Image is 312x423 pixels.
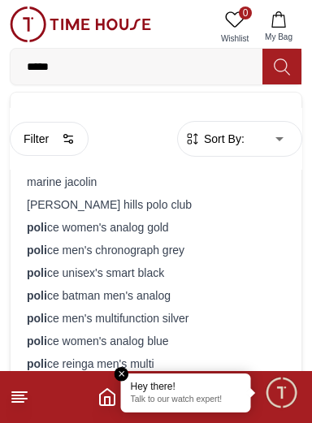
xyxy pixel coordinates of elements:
strong: poli [27,221,47,234]
strong: poli [27,266,47,279]
div: ce unisex's smart black [20,261,292,284]
div: [PERSON_NAME] hills polo club [20,193,292,216]
div: ce men's chronograph grey [20,239,292,261]
span: 0 [239,6,252,19]
button: Sort By: [184,131,245,147]
span: Wishlist [214,32,255,45]
strong: poli [27,289,47,302]
div: ce women's analog gold [20,216,292,239]
strong: poli [27,244,47,257]
button: My Bag [255,6,302,48]
div: ce women's analog blue [20,330,292,352]
strong: poli [27,357,47,370]
div: ce [20,102,292,125]
div: ce batman men's analog [20,284,292,307]
p: Talk to our watch expert! [131,395,241,406]
strong: poli [27,107,47,120]
strong: poli [27,335,47,347]
div: Chat Widget [264,375,300,411]
span: Sort By: [201,131,245,147]
div: ce reinga men's multi [20,352,292,375]
div: marine jacolin [20,170,292,193]
img: ... [10,6,151,42]
button: Filter [10,122,89,156]
div: Hey there! [131,380,241,393]
span: My Bag [258,31,299,43]
em: Close tooltip [115,367,129,382]
strong: poli [27,312,47,325]
div: ce men's multifunction silver [20,307,292,330]
a: Home [97,387,117,407]
a: 0Wishlist [214,6,255,48]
